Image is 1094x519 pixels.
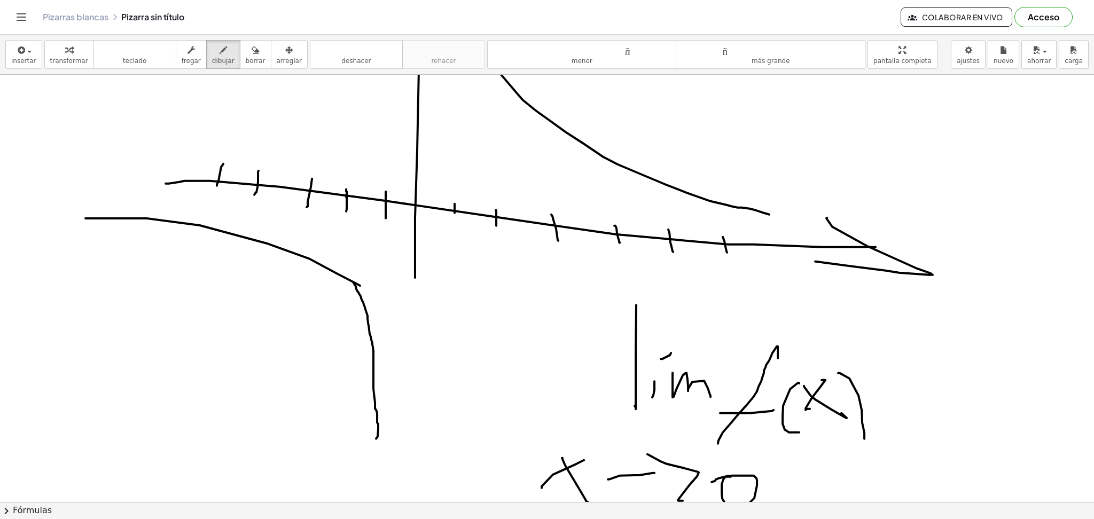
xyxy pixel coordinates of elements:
button: ahorrar [1021,40,1057,69]
button: deshacerdeshacer [310,40,403,69]
font: Fórmulas [13,505,52,515]
button: Colaborar en vivo [901,7,1012,27]
button: tamaño_del_formatomás grande [676,40,865,69]
font: fregar [182,57,201,65]
font: carga [1065,57,1083,65]
font: borrar [246,57,265,65]
button: Cambiar navegación [13,9,30,26]
font: rehacer [408,45,479,55]
button: ajustes [951,40,986,69]
button: tecladoteclado [93,40,176,69]
font: pantalla completa [873,57,932,65]
button: rehacerrehacer [402,40,485,69]
font: deshacer [341,57,371,65]
font: rehacer [431,57,456,65]
font: dibujar [212,57,235,65]
a: Pizarras blancas [43,12,108,22]
font: más grande [752,57,790,65]
button: nuevo [988,40,1019,69]
font: ahorrar [1027,57,1051,65]
button: tamaño_del_formatomenor [487,40,677,69]
button: fregar [176,40,207,69]
font: Acceso [1028,11,1059,22]
button: arreglar [271,40,308,69]
font: insertar [11,57,36,65]
font: menor [572,57,592,65]
button: Acceso [1014,7,1073,27]
font: Colaborar en vivo [922,12,1003,22]
font: tamaño_del_formato [493,45,671,55]
font: tamaño_del_formato [682,45,859,55]
font: teclado [123,57,146,65]
button: borrar [240,40,271,69]
font: deshacer [316,45,397,55]
button: dibujar [206,40,240,69]
font: teclado [99,45,170,55]
font: Pizarras blancas [43,11,108,22]
button: insertar [5,40,42,69]
button: carga [1059,40,1089,69]
button: pantalla completa [868,40,937,69]
font: arreglar [277,57,302,65]
font: nuevo [994,57,1013,65]
button: transformar [44,40,94,69]
font: transformar [50,57,88,65]
font: ajustes [957,57,980,65]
